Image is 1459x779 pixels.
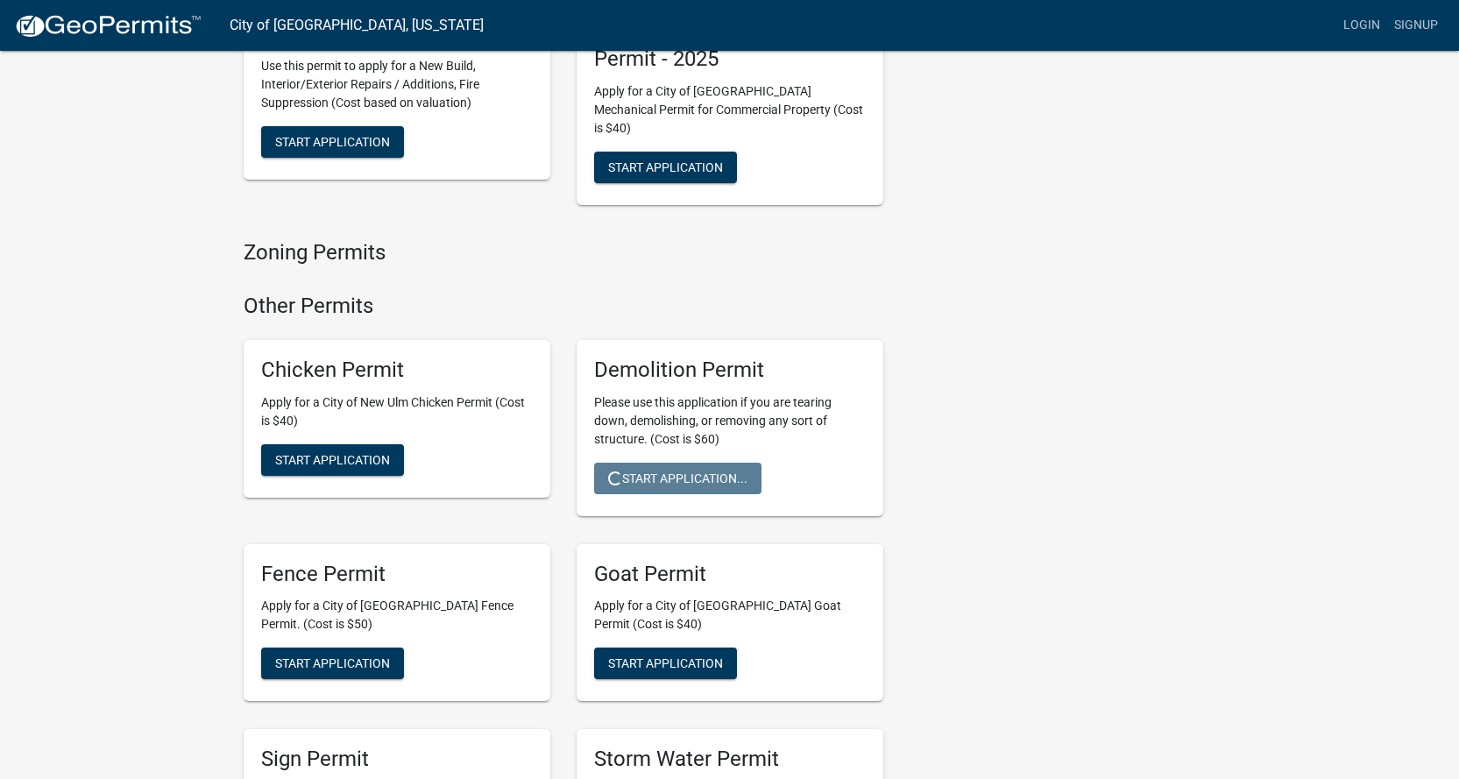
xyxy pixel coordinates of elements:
h4: Other Permits [244,294,883,319]
button: Start Application [261,648,404,679]
p: Apply for a City of [GEOGRAPHIC_DATA] Fence Permit. (Cost is $50) [261,597,533,634]
span: Start Application [608,160,723,174]
span: Start Application [608,656,723,670]
h5: Chicken Permit [261,358,533,383]
button: Start Application [261,444,404,476]
h5: Sign Permit [261,747,533,772]
button: Start Application [261,126,404,158]
button: Start Application... [594,463,761,494]
p: Apply for a City of New Ulm Chicken Permit (Cost is $40) [261,393,533,430]
a: Login [1336,9,1387,42]
a: City of [GEOGRAPHIC_DATA], [US_STATE] [230,11,484,40]
h5: Fence Permit [261,562,533,587]
p: Please use this application if you are tearing down, demolishing, or removing any sort of structu... [594,393,866,449]
span: Start Application [275,452,390,466]
a: Signup [1387,9,1445,42]
span: Start Application [275,656,390,670]
p: Use this permit to apply for a New Build, Interior/Exterior Repairs / Additions, Fire Suppression... [261,57,533,112]
h5: Demolition Permit [594,358,866,383]
h5: Storm Water Permit [594,747,866,772]
p: Apply for a City of [GEOGRAPHIC_DATA] Mechanical Permit for Commercial Property (Cost is $40) [594,82,866,138]
p: Apply for a City of [GEOGRAPHIC_DATA] Goat Permit (Cost is $40) [594,597,866,634]
button: Start Application [594,152,737,183]
h4: Zoning Permits [244,240,883,266]
span: Start Application... [608,471,747,485]
h5: Goat Permit [594,562,866,587]
span: Start Application [275,135,390,149]
button: Start Application [594,648,737,679]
